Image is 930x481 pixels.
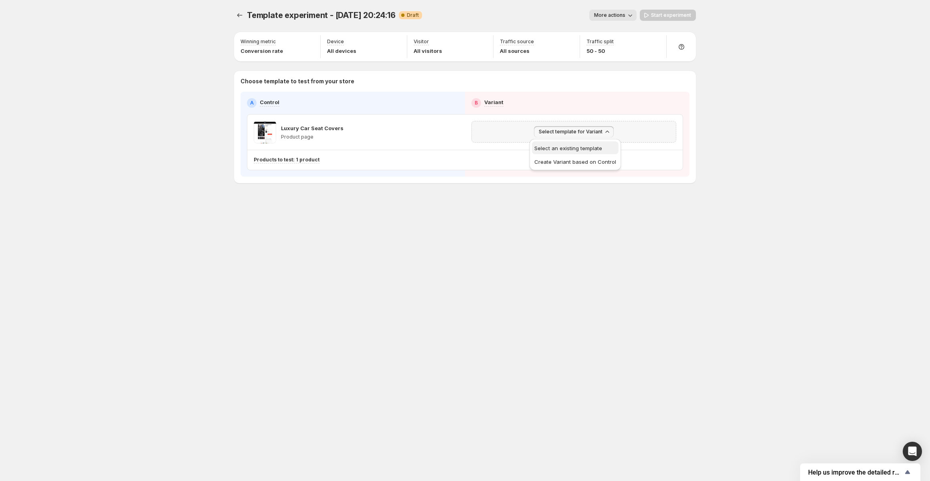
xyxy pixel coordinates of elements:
[254,157,319,163] p: Products to test: 1 product
[532,141,619,154] button: Select an existing template
[532,155,619,168] button: Create Variant based on Control
[327,47,356,55] p: All devices
[281,124,344,132] p: Luxury Car Seat Covers
[414,38,429,45] p: Visitor
[534,126,614,137] button: Select template for Variant
[260,98,279,106] p: Control
[250,100,254,106] h2: A
[327,38,344,45] p: Device
[586,38,614,45] p: Traffic split
[903,442,922,461] div: Open Intercom Messenger
[594,12,625,18] span: More actions
[534,145,602,151] span: Select an existing template
[589,10,637,21] button: More actions
[808,469,903,476] span: Help us improve the detailed report for A/B campaigns
[808,467,912,477] button: Show survey - Help us improve the detailed report for A/B campaigns
[475,100,478,106] h2: B
[241,38,276,45] p: Winning metric
[500,47,534,55] p: All sources
[234,10,245,21] button: Experiments
[484,98,503,106] p: Variant
[241,77,689,85] p: Choose template to test from your store
[534,159,616,165] span: Create Variant based on Control
[254,121,276,143] img: Luxury Car Seat Covers
[586,47,614,55] p: 50 - 50
[414,47,442,55] p: All visitors
[539,129,602,135] span: Select template for Variant
[241,47,283,55] p: Conversion rate
[500,38,534,45] p: Traffic source
[247,10,396,20] span: Template experiment - [DATE] 20:24:16
[407,12,419,18] span: Draft
[281,134,344,140] p: Product page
